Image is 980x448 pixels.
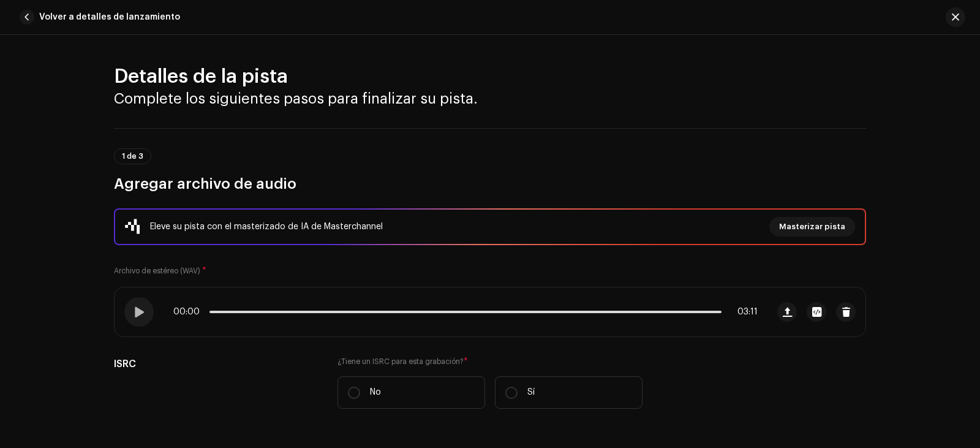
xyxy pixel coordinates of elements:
[527,386,535,399] p: Sí
[779,215,845,239] span: Masterizar pista
[114,64,866,89] h2: Detalles de la pista
[150,219,383,234] div: Eleve su pista con el masterizado de IA de Masterchannel
[114,357,318,371] h5: ISRC
[769,217,855,237] button: Masterizar pista
[337,357,643,366] label: ¿Tiene un ISRC para esta grabación?
[114,89,866,108] h3: Complete los siguientes pasos para finalizar su pista.
[726,307,758,317] span: 03:11
[370,386,381,399] p: No
[114,174,866,194] h3: Agregar archivo de audio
